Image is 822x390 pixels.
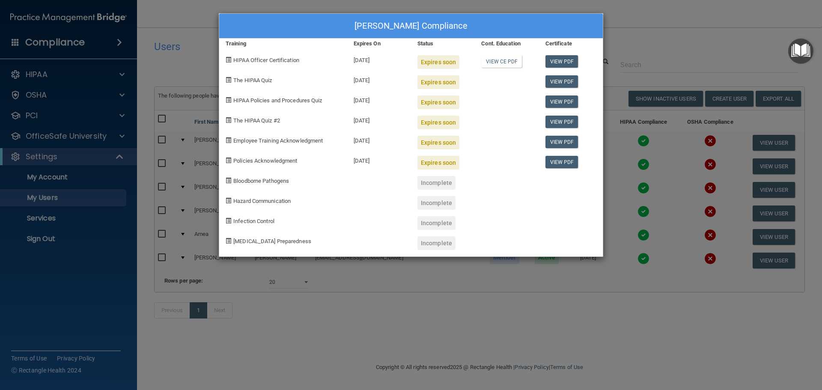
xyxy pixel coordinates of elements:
a: View CE PDF [481,55,522,68]
div: [DATE] [347,109,411,129]
div: Incomplete [417,196,456,210]
div: Expires soon [417,95,459,109]
span: Infection Control [233,218,274,224]
a: View PDF [545,75,578,88]
span: Employee Training Acknowledgment [233,137,323,144]
div: Certificate [539,39,603,49]
a: View PDF [545,95,578,108]
div: [DATE] [347,69,411,89]
div: [DATE] [347,129,411,149]
div: [DATE] [347,149,411,170]
a: View PDF [545,55,578,68]
div: Status [411,39,475,49]
span: The HIPAA Quiz #2 [233,117,280,124]
div: Expires soon [417,156,459,170]
div: [PERSON_NAME] Compliance [219,14,603,39]
span: The HIPAA Quiz [233,77,272,83]
div: Expires soon [417,116,459,129]
span: Hazard Communication [233,198,291,204]
div: Incomplete [417,216,456,230]
span: Policies Acknowledgment [233,158,297,164]
div: Training [219,39,347,49]
span: HIPAA Policies and Procedures Quiz [233,97,322,104]
div: Cont. Education [475,39,539,49]
a: View PDF [545,116,578,128]
div: Expires soon [417,136,459,149]
div: [DATE] [347,49,411,69]
div: Incomplete [417,236,456,250]
div: Expires soon [417,55,459,69]
span: [MEDICAL_DATA] Preparedness [233,238,311,244]
span: Bloodborne Pathogens [233,178,289,184]
div: Expires soon [417,75,459,89]
div: [DATE] [347,89,411,109]
div: Expires On [347,39,411,49]
button: Open Resource Center [788,39,813,64]
span: HIPAA Officer Certification [233,57,299,63]
div: Incomplete [417,176,456,190]
a: View PDF [545,136,578,148]
a: View PDF [545,156,578,168]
